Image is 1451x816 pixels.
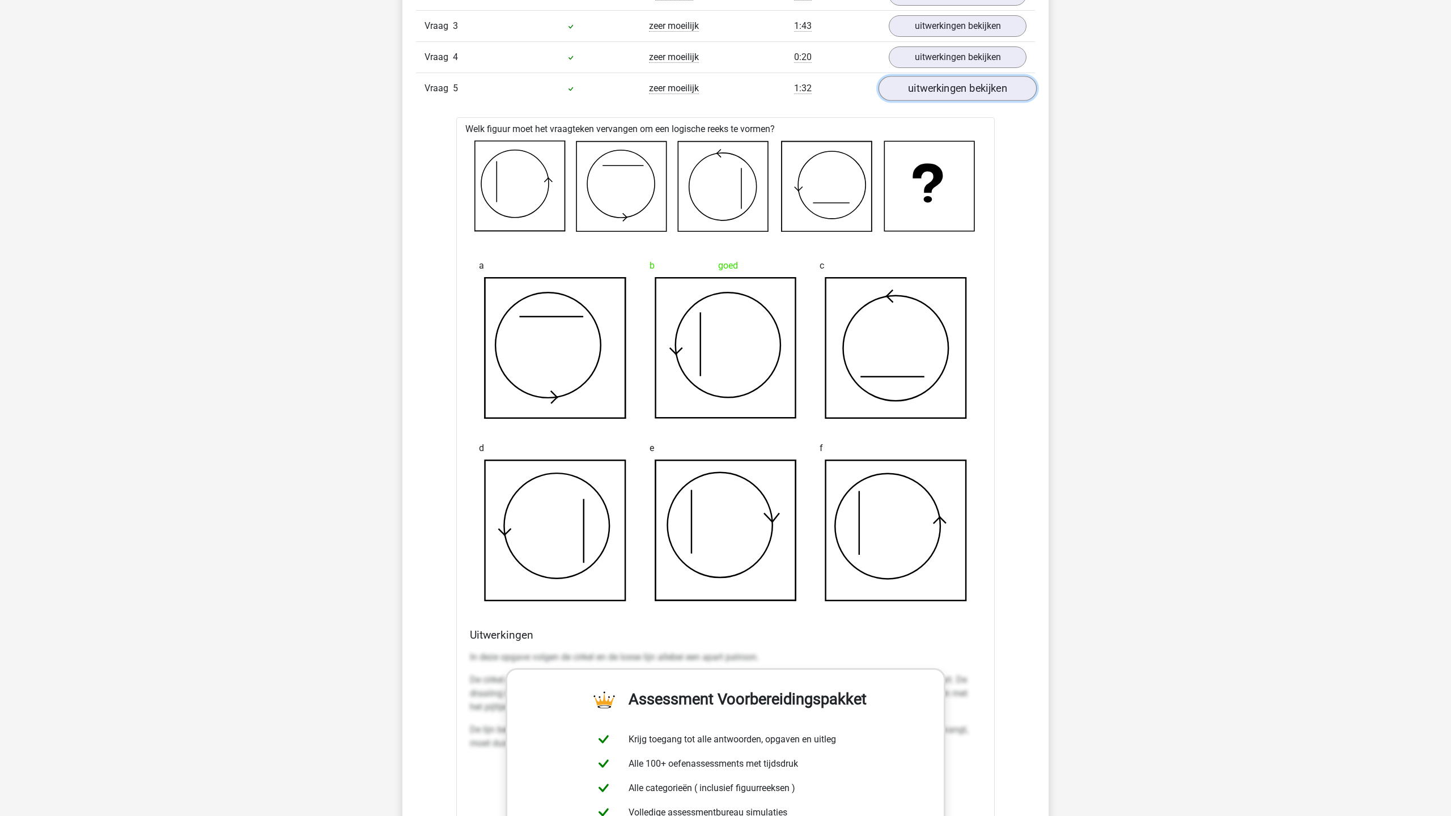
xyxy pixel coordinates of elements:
[470,628,981,641] h4: Uitwerkingen
[649,20,699,32] span: zeer moeilijk
[794,52,812,63] span: 0:20
[453,20,458,31] span: 3
[453,83,458,93] span: 5
[425,50,453,64] span: Vraag
[479,254,484,277] span: a
[649,52,699,63] span: zeer moeilijk
[470,673,981,714] p: De cirkel draait eerst drie kwartslag tegen de klok in (te zien aan het pijltje op de cirkel). da...
[879,76,1037,101] a: uitwerkingen bekijken
[794,83,812,94] span: 1:32
[425,82,453,95] span: Vraag
[889,15,1026,37] a: uitwerkingen bekijken
[470,651,981,664] p: In deze opgave volgen de cirkel en de losse lijn allebei een apart patroon.
[650,437,654,460] span: e
[649,83,699,94] span: zeer moeilijk
[425,19,453,33] span: Vraag
[470,723,981,750] p: De lijn beweegt steeds een kwartslag met de klok mee binnen de cirkel en draait mee. Het plaatje ...
[820,437,823,460] span: f
[889,46,1026,68] a: uitwerkingen bekijken
[650,254,802,277] div: goed
[820,254,824,277] span: c
[650,254,655,277] span: b
[453,52,458,62] span: 4
[479,437,484,460] span: d
[794,20,812,32] span: 1:43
